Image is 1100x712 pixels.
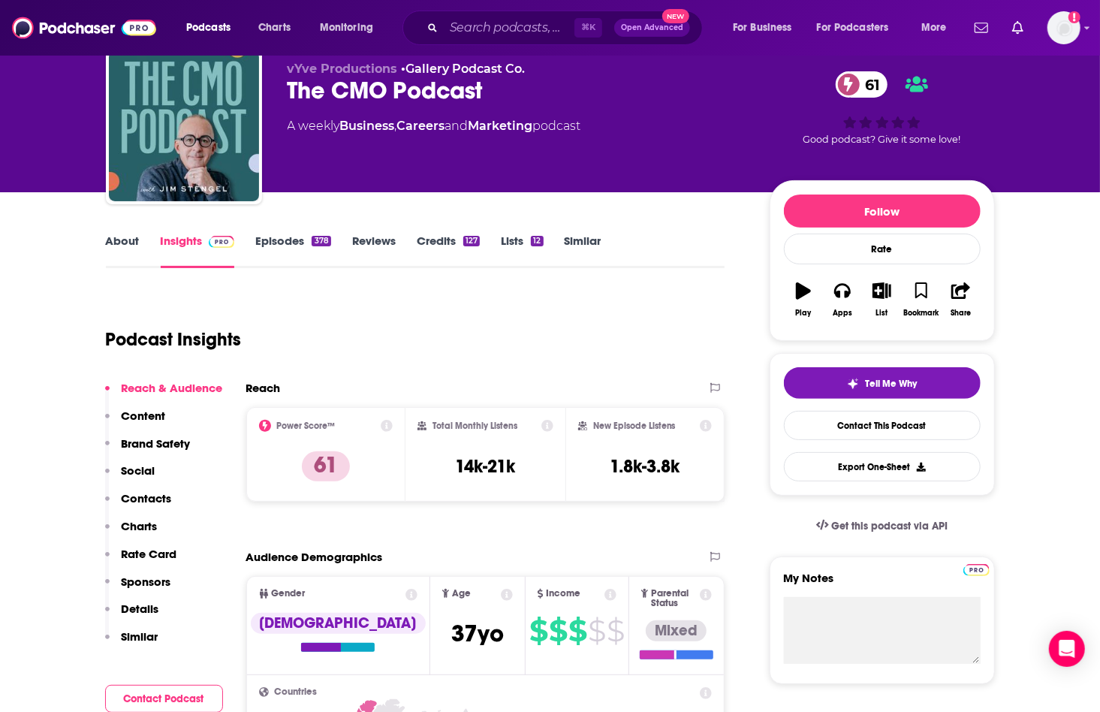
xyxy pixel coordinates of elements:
[836,71,888,98] a: 61
[272,589,306,599] span: Gender
[258,17,291,38] span: Charts
[784,452,981,481] button: Export One-Sheet
[733,17,792,38] span: For Business
[277,421,336,431] h2: Power Score™
[568,619,586,643] span: $
[607,619,624,643] span: $
[463,236,480,246] div: 127
[122,602,159,616] p: Details
[911,16,966,40] button: open menu
[469,119,533,133] a: Marketing
[646,620,707,641] div: Mixed
[444,16,574,40] input: Search podcasts, credits, & more...
[662,9,689,23] span: New
[417,234,480,268] a: Credits127
[529,619,547,643] span: $
[105,491,172,519] button: Contacts
[122,575,171,589] p: Sponsors
[402,62,526,76] span: •
[770,62,995,155] div: 61Good podcast? Give it some love!
[651,589,698,608] span: Parental Status
[784,234,981,264] div: Rate
[531,236,543,246] div: 12
[340,119,395,133] a: Business
[452,589,471,599] span: Age
[574,18,602,38] span: ⌘ K
[865,378,917,390] span: Tell Me Why
[161,234,235,268] a: InsightsPodchaser Pro
[288,117,581,135] div: A weekly podcast
[445,119,469,133] span: and
[275,687,318,697] span: Countries
[105,629,158,657] button: Similar
[963,562,990,576] a: Pro website
[1049,631,1085,667] div: Open Intercom Messenger
[784,571,981,597] label: My Notes
[876,309,888,318] div: List
[451,619,504,648] span: 37 yo
[1006,15,1029,41] a: Show notifications dropdown
[501,234,543,268] a: Lists12
[902,273,941,327] button: Bookmark
[105,463,155,491] button: Social
[432,421,517,431] h2: Total Monthly Listens
[593,421,676,431] h2: New Episode Listens
[255,234,330,268] a: Episodes378
[951,309,971,318] div: Share
[941,273,980,327] button: Share
[588,619,605,643] span: $
[246,550,383,564] h2: Audience Demographics
[186,17,231,38] span: Podcasts
[105,547,177,575] button: Rate Card
[1047,11,1080,44] img: User Profile
[288,62,398,76] span: vYve Productions
[122,381,223,395] p: Reach & Audience
[784,411,981,440] a: Contact This Podcast
[105,436,191,464] button: Brand Safety
[610,455,680,478] h3: 1.8k-3.8k
[784,367,981,399] button: tell me why sparkleTell Me Why
[105,409,166,436] button: Content
[122,463,155,478] p: Social
[302,451,350,481] p: 61
[614,19,690,37] button: Open AdvancedNew
[105,519,158,547] button: Charts
[106,234,140,268] a: About
[249,16,300,40] a: Charts
[106,328,242,351] h1: Podcast Insights
[549,619,567,643] span: $
[823,273,862,327] button: Apps
[122,629,158,644] p: Similar
[1047,11,1080,44] button: Show profile menu
[105,602,159,629] button: Details
[309,16,393,40] button: open menu
[847,378,859,390] img: tell me why sparkle
[251,613,426,634] div: [DEMOGRAPHIC_DATA]
[176,16,250,40] button: open menu
[417,11,717,45] div: Search podcasts, credits, & more...
[105,381,223,409] button: Reach & Audience
[831,520,948,532] span: Get this podcast via API
[246,381,281,395] h2: Reach
[122,547,177,561] p: Rate Card
[455,455,515,478] h3: 14k-21k
[565,234,601,268] a: Similar
[397,119,445,133] a: Careers
[12,14,156,42] img: Podchaser - Follow, Share and Rate Podcasts
[921,17,947,38] span: More
[547,589,581,599] span: Income
[209,236,235,248] img: Podchaser Pro
[851,71,888,98] span: 61
[817,17,889,38] span: For Podcasters
[803,134,961,145] span: Good podcast? Give it some love!
[833,309,852,318] div: Apps
[122,436,191,451] p: Brand Safety
[109,51,259,201] img: The CMO Podcast
[122,519,158,533] p: Charts
[352,234,396,268] a: Reviews
[807,16,911,40] button: open menu
[795,309,811,318] div: Play
[395,119,397,133] span: ,
[406,62,526,76] a: Gallery Podcast Co.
